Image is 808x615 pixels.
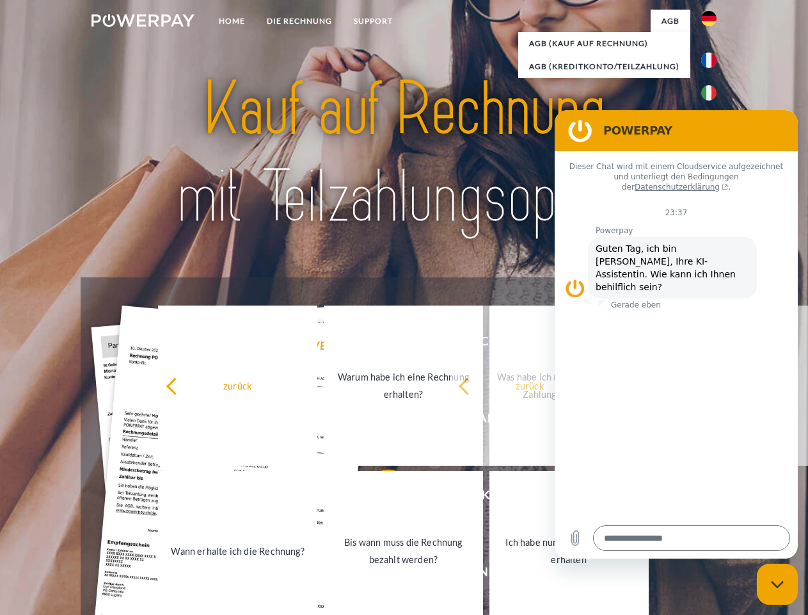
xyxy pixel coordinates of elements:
a: SUPPORT [343,10,404,33]
a: Home [208,10,256,33]
img: fr [701,53,717,68]
div: Bis wann muss die Rechnung bezahlt werden? [331,534,475,568]
a: AGB (Kauf auf Rechnung) [518,32,690,55]
img: it [701,85,717,101]
img: logo-powerpay-white.svg [91,14,194,27]
div: Wann erhalte ich die Rechnung? [166,542,310,559]
div: Ich habe nur eine Teillieferung erhalten [497,534,641,568]
a: DIE RECHNUNG [256,10,343,33]
div: Warum habe ich eine Rechnung erhalten? [331,368,475,403]
a: agb [651,10,690,33]
div: zurück [166,377,310,394]
div: zurück [458,377,602,394]
a: AGB (Kreditkonto/Teilzahlung) [518,55,690,78]
img: title-powerpay_de.svg [122,61,686,245]
iframe: Schaltfläche zum Öffnen des Messaging-Fensters; Konversation läuft [757,564,798,605]
iframe: Messaging-Fenster [555,110,798,559]
img: de [701,11,717,26]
